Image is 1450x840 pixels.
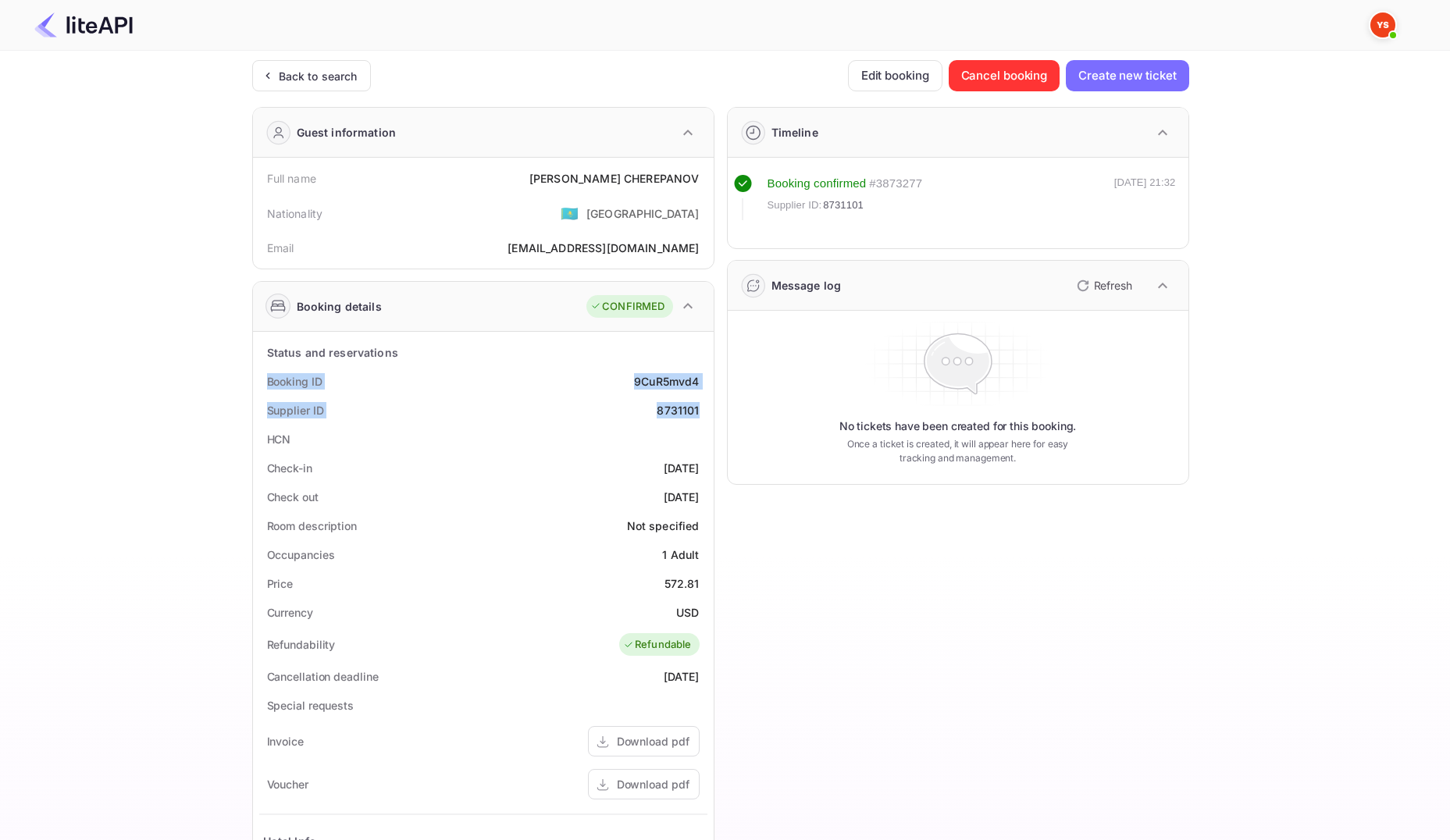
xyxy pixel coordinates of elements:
div: Guest information [297,124,397,141]
div: 572.81 [664,575,700,592]
div: Download pdf [617,733,689,749]
p: Once a ticket is created, it will appear here for easy tracking and management. [835,437,1081,465]
div: Not specified [627,518,700,534]
div: Message log [771,277,842,294]
div: Booking ID [267,373,322,390]
div: 8731101 [657,402,699,418]
div: # 3873277 [869,175,922,193]
div: 1 Adult [662,546,699,563]
img: LiteAPI Logo [34,12,133,37]
p: Refresh [1094,277,1132,294]
img: Yandex Support [1370,12,1395,37]
div: Currency [267,604,313,621]
div: 9CuR5mvd4 [634,373,699,390]
span: Supplier ID: [768,198,822,213]
button: Edit booking [848,60,942,91]
div: [DATE] [664,668,700,685]
span: 8731101 [823,198,864,213]
div: [DATE] 21:32 [1114,175,1176,220]
div: Status and reservations [267,344,398,361]
div: Timeline [771,124,818,141]
div: Price [267,575,294,592]
div: [GEOGRAPHIC_DATA] [586,205,700,222]
div: [DATE] [664,489,700,505]
div: Cancellation deadline [267,668,379,685]
div: HCN [267,431,291,447]
div: [PERSON_NAME] CHEREPANOV [529,170,700,187]
div: Back to search [279,68,358,84]
div: Supplier ID [267,402,324,418]
div: Email [267,240,294,256]
div: Check out [267,489,319,505]
div: Occupancies [267,546,335,563]
div: Refundability [267,636,336,653]
div: Special requests [267,697,354,714]
div: [EMAIL_ADDRESS][DOMAIN_NAME] [508,240,699,256]
div: Refundable [623,637,692,653]
button: Create new ticket [1066,60,1188,91]
div: Full name [267,170,316,187]
div: Invoice [267,733,304,749]
p: No tickets have been created for this booking. [839,418,1077,434]
div: Voucher [267,776,308,792]
div: USD [676,604,699,621]
div: Download pdf [617,776,689,792]
span: United States [561,199,579,227]
div: [DATE] [664,460,700,476]
div: CONFIRMED [590,299,664,315]
div: Room description [267,518,357,534]
div: Booking details [297,298,382,315]
div: Booking confirmed [768,175,867,193]
button: Cancel booking [949,60,1060,91]
div: Nationality [267,205,323,222]
div: Check-in [267,460,312,476]
button: Refresh [1067,273,1138,298]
